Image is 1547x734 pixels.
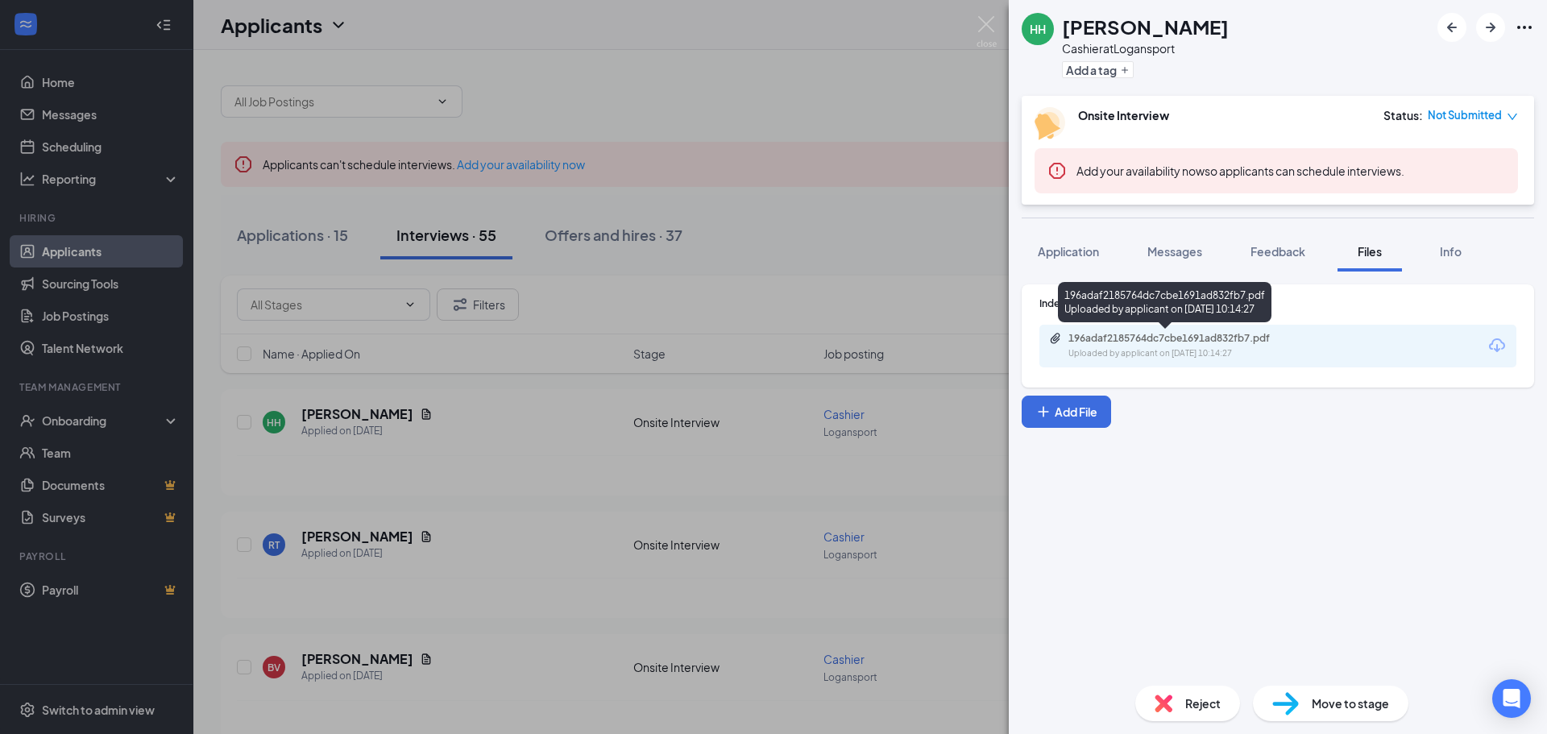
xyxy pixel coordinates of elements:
svg: Plus [1120,65,1130,75]
svg: ArrowRight [1481,18,1500,37]
svg: Plus [1035,404,1051,420]
svg: ArrowLeftNew [1442,18,1462,37]
span: Reject [1185,695,1221,712]
div: Status : [1383,107,1423,123]
svg: Download [1487,336,1507,355]
span: Move to stage [1312,695,1389,712]
span: Info [1440,244,1462,259]
div: 196adaf2185764dc7cbe1691ad832fb7.pdf [1068,332,1294,345]
button: Add your availability now [1076,163,1205,179]
button: Add FilePlus [1022,396,1111,428]
svg: Ellipses [1515,18,1534,37]
div: Uploaded by applicant on [DATE] 10:14:27 [1068,347,1310,360]
div: 196adaf2185764dc7cbe1691ad832fb7.pdf Uploaded by applicant on [DATE] 10:14:27 [1058,282,1271,322]
b: Onsite Interview [1078,108,1169,122]
div: Indeed Resume [1039,297,1516,310]
div: HH [1030,21,1046,37]
svg: Error [1047,161,1067,180]
div: Cashier at Logansport [1062,40,1229,56]
span: Files [1358,244,1382,259]
span: Not Submitted [1428,107,1502,123]
button: ArrowLeftNew [1437,13,1466,42]
svg: Paperclip [1049,332,1062,345]
span: Messages [1147,244,1202,259]
a: Paperclip196adaf2185764dc7cbe1691ad832fb7.pdfUploaded by applicant on [DATE] 10:14:27 [1049,332,1310,360]
span: Feedback [1250,244,1305,259]
span: so applicants can schedule interviews. [1076,164,1404,178]
button: PlusAdd a tag [1062,61,1134,78]
h1: [PERSON_NAME] [1062,13,1229,40]
div: Open Intercom Messenger [1492,679,1531,718]
span: Application [1038,244,1099,259]
span: down [1507,111,1518,122]
button: ArrowRight [1476,13,1505,42]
